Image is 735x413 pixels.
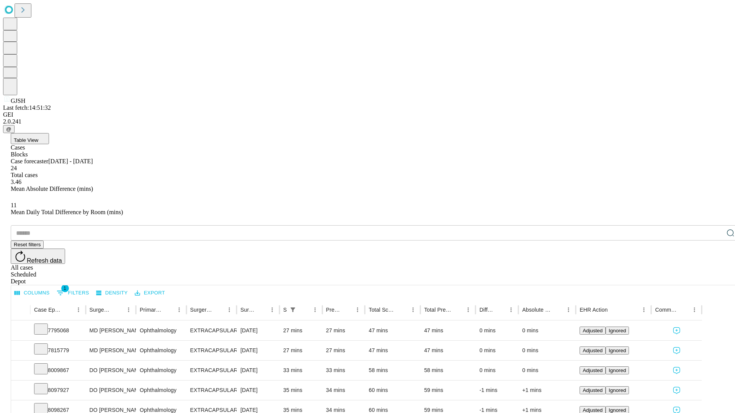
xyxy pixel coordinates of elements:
[609,328,626,333] span: Ignored
[123,304,134,315] button: Menu
[580,327,606,335] button: Adjusted
[522,321,572,340] div: 0 mins
[506,304,516,315] button: Menu
[34,321,82,340] div: 7795068
[11,133,49,144] button: Table View
[14,137,38,143] span: Table View
[609,387,626,393] span: Ignored
[283,380,318,400] div: 35 mins
[11,185,93,192] span: Mean Absolute Difference (mins)
[213,304,224,315] button: Sort
[190,321,233,340] div: EXTRACAPSULAR CATARACT REMOVAL WITH [MEDICAL_DATA]
[479,321,514,340] div: 0 mins
[15,344,26,358] button: Expand
[583,387,603,393] span: Adjusted
[326,307,341,313] div: Predicted In Room Duration
[73,304,84,315] button: Menu
[606,386,629,394] button: Ignored
[606,366,629,374] button: Ignored
[13,287,52,299] button: Select columns
[326,321,361,340] div: 27 mins
[397,304,408,315] button: Sort
[283,321,318,340] div: 27 mins
[299,304,310,315] button: Sort
[3,104,51,111] span: Last fetch: 14:51:32
[369,321,416,340] div: 47 mins
[3,111,732,118] div: GEI
[113,304,123,315] button: Sort
[34,307,62,313] div: Case Epic Id
[133,287,167,299] button: Export
[495,304,506,315] button: Sort
[326,380,361,400] div: 34 mins
[240,341,276,360] div: [DATE]
[689,304,700,315] button: Menu
[240,307,255,313] div: Surgery Date
[11,165,17,171] span: 24
[34,341,82,360] div: 7815779
[140,380,182,400] div: Ophthalmology
[522,380,572,400] div: +1 mins
[256,304,267,315] button: Sort
[11,158,48,164] span: Case forecaster
[14,242,41,247] span: Reset filters
[48,158,93,164] span: [DATE] - [DATE]
[563,304,574,315] button: Menu
[267,304,278,315] button: Menu
[326,341,361,360] div: 27 mins
[240,321,276,340] div: [DATE]
[310,304,320,315] button: Menu
[369,380,416,400] div: 60 mins
[15,364,26,377] button: Expand
[55,287,91,299] button: Show filters
[326,361,361,380] div: 33 mins
[580,307,608,313] div: EHR Action
[62,304,73,315] button: Sort
[424,307,452,313] div: Total Predicted Duration
[424,361,472,380] div: 58 mins
[190,307,212,313] div: Surgery Name
[609,407,626,413] span: Ignored
[3,118,732,125] div: 2.0.241
[15,384,26,397] button: Expand
[94,287,130,299] button: Density
[341,304,352,315] button: Sort
[140,361,182,380] div: Ophthalmology
[27,257,62,264] span: Refresh data
[90,380,132,400] div: DO [PERSON_NAME]
[369,361,416,380] div: 58 mins
[608,304,619,315] button: Sort
[352,304,363,315] button: Menu
[583,367,603,373] span: Adjusted
[90,361,132,380] div: DO [PERSON_NAME]
[34,380,82,400] div: 8097927
[639,304,649,315] button: Menu
[522,307,552,313] div: Absolute Difference
[452,304,463,315] button: Sort
[190,380,233,400] div: EXTRACAPSULAR CATARACT REMOVAL WITH [MEDICAL_DATA]
[522,341,572,360] div: 0 mins
[3,125,15,133] button: @
[174,304,185,315] button: Menu
[369,307,396,313] div: Total Scheduled Duration
[583,328,603,333] span: Adjusted
[11,179,21,185] span: 3.46
[283,361,318,380] div: 33 mins
[11,241,44,249] button: Reset filters
[678,304,689,315] button: Sort
[11,202,16,208] span: 11
[11,249,65,264] button: Refresh data
[224,304,235,315] button: Menu
[90,321,132,340] div: MD [PERSON_NAME]
[606,327,629,335] button: Ignored
[140,321,182,340] div: Ophthalmology
[240,380,276,400] div: [DATE]
[163,304,174,315] button: Sort
[583,348,603,353] span: Adjusted
[15,324,26,338] button: Expand
[11,172,38,178] span: Total cases
[287,304,298,315] div: 1 active filter
[655,307,677,313] div: Comments
[580,386,606,394] button: Adjusted
[90,341,132,360] div: MD [PERSON_NAME]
